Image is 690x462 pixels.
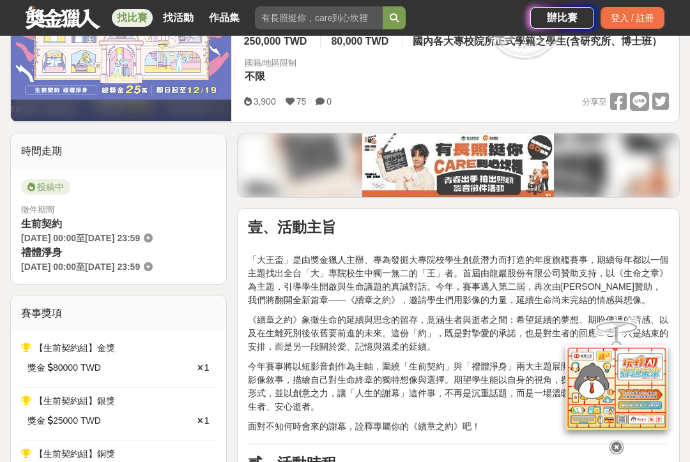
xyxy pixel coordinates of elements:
span: 250,000 TWD [244,36,307,47]
img: d2146d9a-e6f6-4337-9592-8cefde37ba6b.png [565,345,668,430]
span: 1 [204,415,210,426]
span: 0 [326,96,332,107]
a: 辦比賽 [530,7,594,29]
span: [DATE] 23:59 [85,233,140,243]
span: 生前契約 [21,218,62,229]
span: 投稿中 [21,179,70,195]
span: 獎金 [27,414,45,428]
p: 面對不知何時會來的謝幕，詮釋專屬你的《續章之約》吧！ [248,420,669,433]
p: 今年賽事將以短影音創作為主軸，圍繞「生前契約」與「禮體淨身」兩大主題展開創意徵件，邀請學生透過影像敘事，描繪自己對生命終章的獨特想像與選擇。期望學生能以自身的視角，探索生命的意義、理解愛的形式，... [248,360,669,414]
span: 分享至 [582,93,607,112]
span: 【生前契約組】金獎 [34,343,115,353]
span: 25000 [53,414,78,428]
span: 禮體淨身 [21,247,62,258]
span: 至 [76,233,85,243]
div: 國籍/地區限制 [245,57,297,70]
a: 找比賽 [112,9,153,27]
a: 找活動 [158,9,199,27]
span: [DATE] 00:00 [21,233,76,243]
p: 《續章之約》象徵生命的延續與思念的留存，意涵生者與逝者之間：希望延續的夢想、期盼傳遞的情感、以及在生離死別後依舊要前進的未來。這份「約」，既是對摯愛的承諾，也是對生者的回應；它不只是結束的安排，... [248,313,669,354]
span: 【生前契約組】銀獎 [34,396,115,406]
input: 有長照挺你，care到心坎裡！青春出手，拍出照顧 影音徵件活動 [255,6,383,29]
span: 至 [76,262,85,272]
strong: 壹、活動主旨 [248,219,336,235]
div: 登入 / 註冊 [601,7,664,29]
span: 1 [204,362,210,373]
p: 「大王盃」是由獎金獵人主辦、專為發掘大專院校學生創意潛力而打造的年度旗艦賽事，期續每年都以一個主題找出全台「大」專院校生中獨一無二的「王」者。首屆由龍巖股份有限公司贊助支持，以《生命之章》為主題... [248,240,669,307]
span: TWD [80,361,101,375]
span: 80,000 TWD [331,36,388,47]
img: ee9560ce-c8a6-4df6-9a63-1cf07123a18e.jpg [362,133,554,197]
span: 80000 [53,361,78,375]
span: 不限 [245,71,265,82]
span: 徵件期間 [21,205,54,214]
div: 時間走期 [11,133,226,169]
a: 作品集 [204,9,245,27]
span: [DATE] 00:00 [21,262,76,272]
span: 75 [296,96,307,107]
span: 【生前契約組】銅獎 [34,449,115,459]
span: TWD [80,414,101,428]
div: 賽事獎項 [11,295,226,331]
span: [DATE] 23:59 [85,262,140,272]
span: 獎金 [27,361,45,375]
span: 3,900 [254,96,276,107]
span: 國內各大專校院所正式學籍之學生(含研究所、博士班） [413,36,661,47]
